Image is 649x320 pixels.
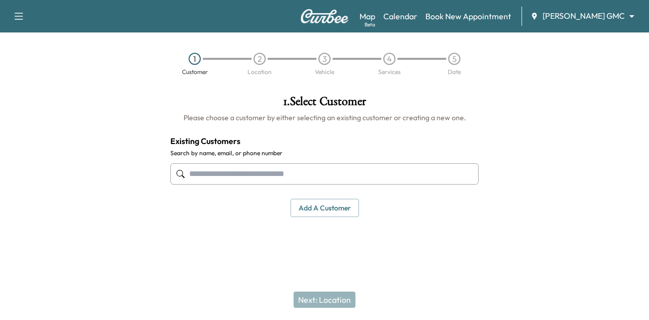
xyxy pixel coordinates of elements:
div: Beta [365,21,375,28]
label: Search by name, email, or phone number [170,149,479,157]
div: 2 [254,53,266,65]
div: Services [378,69,401,75]
span: [PERSON_NAME] GMC [543,10,625,22]
div: 1 [189,53,201,65]
h6: Please choose a customer by either selecting an existing customer or creating a new one. [170,113,479,123]
h1: 1 . Select Customer [170,95,479,113]
a: MapBeta [359,10,375,22]
div: 5 [448,53,460,65]
a: Calendar [383,10,417,22]
div: 3 [318,53,331,65]
div: Location [247,69,272,75]
div: Vehicle [315,69,334,75]
a: Book New Appointment [425,10,511,22]
img: Curbee Logo [300,9,349,23]
div: Customer [182,69,208,75]
div: Date [448,69,461,75]
h4: Existing Customers [170,135,479,147]
button: Add a customer [291,199,359,218]
div: 4 [383,53,395,65]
